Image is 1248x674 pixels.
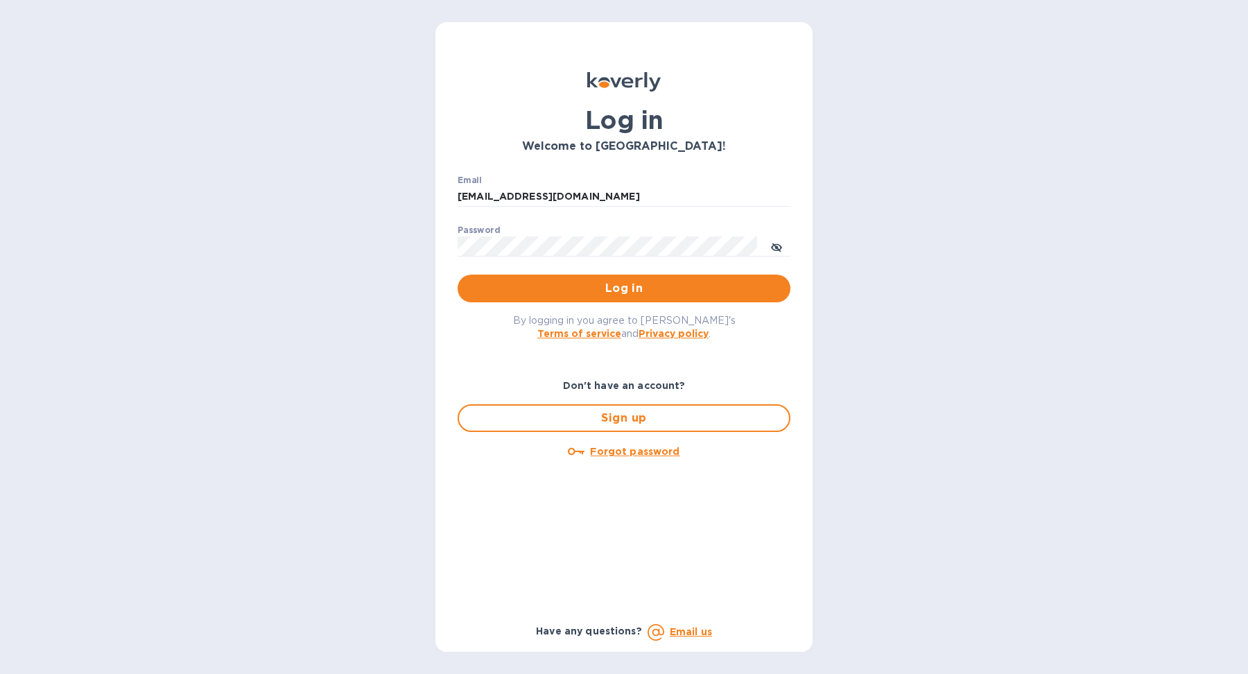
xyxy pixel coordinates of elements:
span: By logging in you agree to [PERSON_NAME]'s and . [513,315,736,339]
h3: Welcome to [GEOGRAPHIC_DATA]! [458,140,790,153]
button: Sign up [458,404,790,432]
span: Sign up [470,410,778,426]
button: Log in [458,275,790,302]
span: Log in [469,280,779,297]
a: Email us [670,626,712,637]
img: Koverly [587,72,661,92]
a: Terms of service [537,328,621,339]
b: Don't have an account? [563,380,686,391]
label: Password [458,226,500,234]
label: Email [458,176,482,184]
h1: Log in [458,105,790,135]
input: Enter email address [458,187,790,207]
b: Have any questions? [536,625,642,637]
button: toggle password visibility [763,232,790,260]
a: Privacy policy [639,328,709,339]
u: Forgot password [590,446,679,457]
